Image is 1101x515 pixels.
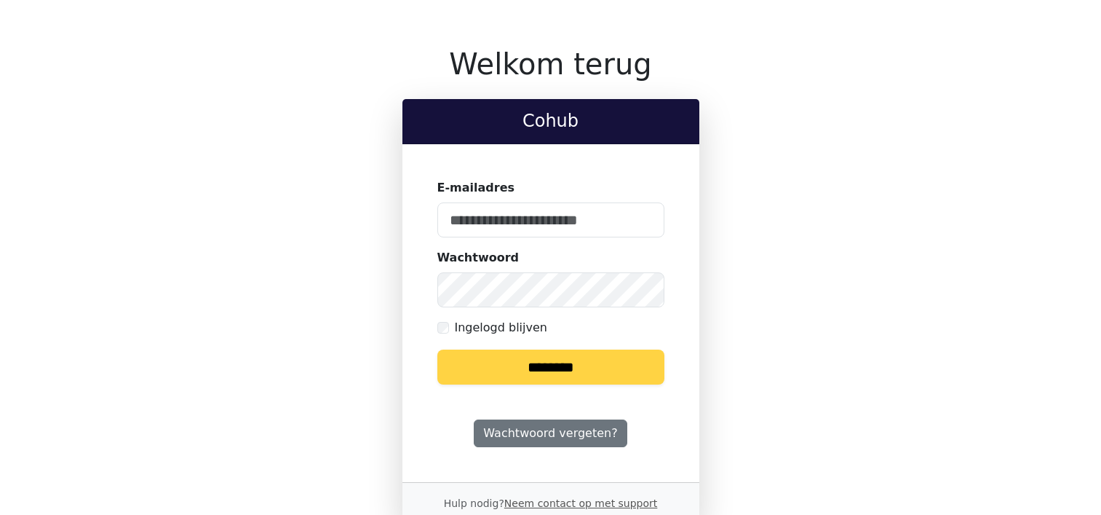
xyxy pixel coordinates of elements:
label: Ingelogd blijven [455,319,547,337]
h2: Cohub [414,111,688,132]
a: Wachtwoord vergeten? [474,420,627,447]
a: Neem contact op met support [504,498,657,509]
label: Wachtwoord [437,249,520,267]
small: Hulp nodig? [444,498,658,509]
h1: Welkom terug [402,47,699,82]
label: E-mailadres [437,179,515,197]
